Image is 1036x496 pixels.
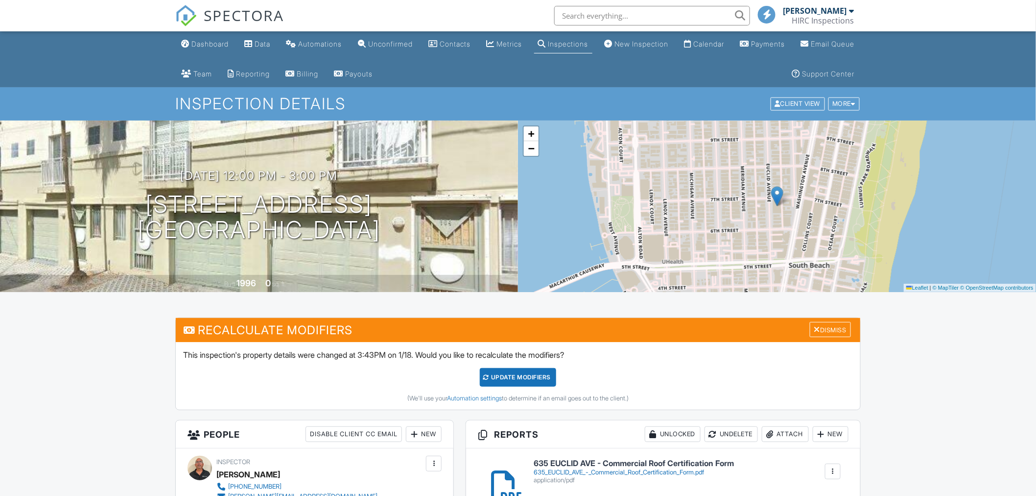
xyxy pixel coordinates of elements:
[961,285,1034,291] a: © OpenStreetMap contributors
[933,285,959,291] a: © MapTiler
[255,40,270,48] div: Data
[216,482,377,492] a: [PHONE_NUMBER]
[600,35,672,53] a: New Inspection
[770,99,827,107] a: Client View
[534,459,734,484] a: 635 EUCLID AVE - Commercial Roof Certification Form 635_EUCLID_AVE_-_Commercial_Roof_Certificatio...
[345,70,373,78] div: Payouts
[524,141,539,156] a: Zoom out
[283,35,346,53] a: Automations (Basic)
[175,5,197,26] img: The Best Home Inspection Software - Spectora
[240,35,274,53] a: Data
[440,40,471,48] div: Contacts
[771,98,825,111] div: Client View
[354,35,417,53] a: Unconfirmed
[802,70,855,78] div: Support Center
[554,6,750,25] input: Search everything...
[813,426,848,442] div: New
[138,192,380,244] h1: [STREET_ADDRESS] [GEOGRAPHIC_DATA]
[792,16,854,25] div: HIRC Inspections
[330,65,377,83] a: Payouts
[783,6,847,16] div: [PERSON_NAME]
[534,459,734,468] h6: 635 EUCLID AVE - Commercial Roof Certification Form
[282,65,322,83] a: Billing
[204,5,284,25] span: SPECTORA
[177,65,216,83] a: Team
[680,35,728,53] a: Calendar
[828,98,860,111] div: More
[466,421,860,448] h3: Reports
[762,426,809,442] div: Attach
[175,13,284,34] a: SPECTORA
[175,95,861,112] h1: Inspection Details
[177,35,233,53] a: Dashboard
[736,35,789,53] a: Payments
[236,278,256,288] div: 1996
[534,469,734,476] div: 635_EUCLID_AVE_-_Commercial_Roof_Certification_Form.pdf
[811,40,855,48] div: Email Queue
[797,35,859,53] a: Email Queue
[236,70,270,78] div: Reporting
[614,40,668,48] div: New Inspection
[265,278,271,288] div: 0
[224,65,274,83] a: Reporting
[228,483,282,491] div: [PHONE_NUMBER]
[216,467,280,482] div: [PERSON_NAME]
[176,342,860,410] div: This inspection's property details were changed at 3:43PM on 1/18. Would you like to recalculate ...
[534,35,592,53] a: Inspections
[906,285,928,291] a: Leaflet
[548,40,589,48] div: Inspections
[771,186,783,206] img: Marker
[752,40,785,48] div: Payments
[482,35,526,53] a: Metrics
[368,40,413,48] div: Unconfirmed
[176,421,453,448] h3: People
[524,126,539,141] a: Zoom in
[224,280,235,288] span: Built
[705,426,758,442] div: Undelete
[930,285,931,291] span: |
[306,426,402,442] div: Disable Client CC Email
[496,40,522,48] div: Metrics
[810,322,851,337] div: Dismiss
[216,458,250,466] span: Inspector
[181,169,338,182] h3: [DATE] 12:00 pm - 3:00 pm
[272,280,286,288] span: sq. ft.
[406,426,442,442] div: New
[447,395,502,402] a: Automation settings
[424,35,474,53] a: Contacts
[788,65,859,83] a: Support Center
[534,476,734,484] div: application/pdf
[645,426,701,442] div: Unlocked
[176,318,860,342] h3: Recalculate Modifiers
[193,70,212,78] div: Team
[299,40,342,48] div: Automations
[297,70,318,78] div: Billing
[480,368,557,387] div: UPDATE Modifiers
[528,142,535,154] span: −
[528,127,535,140] span: +
[191,40,229,48] div: Dashboard
[693,40,724,48] div: Calendar
[183,395,853,402] div: (We'll use your to determine if an email goes out to the client.)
